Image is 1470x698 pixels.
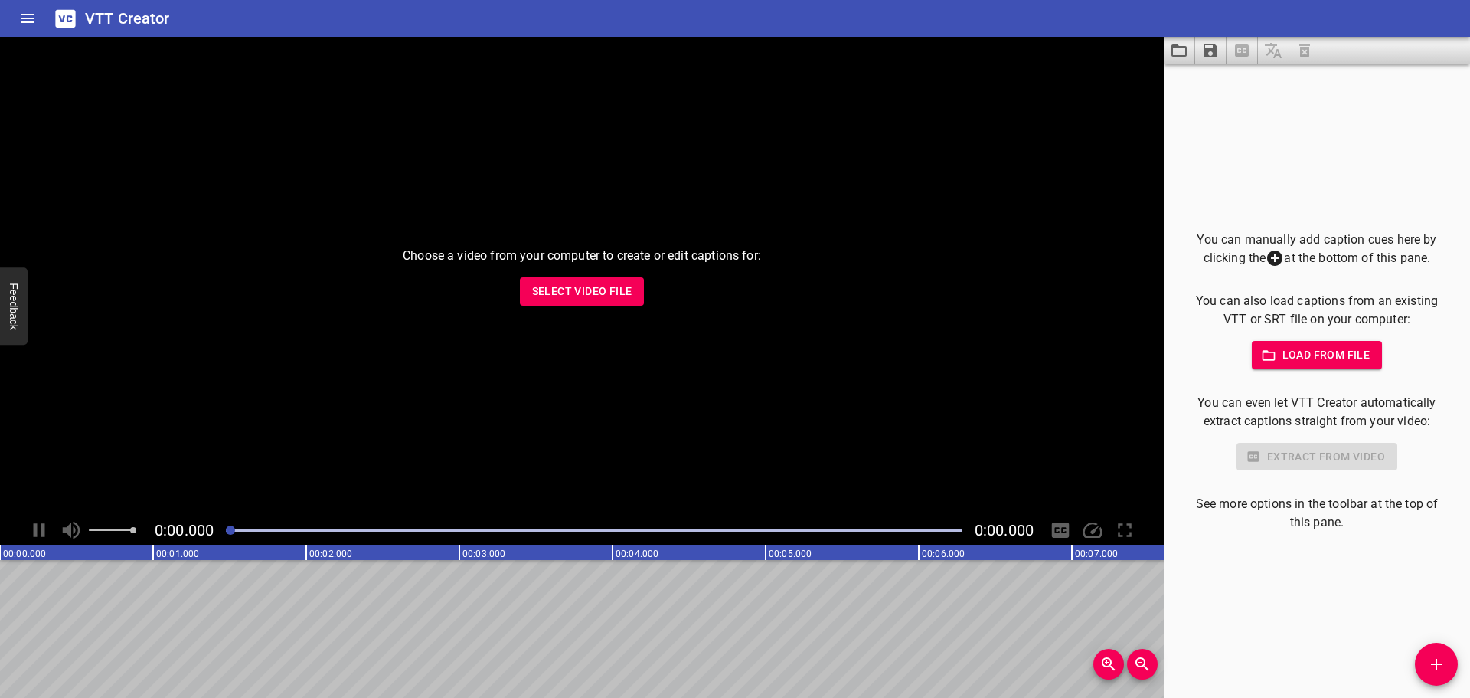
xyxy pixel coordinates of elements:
[616,549,658,559] text: 00:04.000
[1264,346,1370,365] span: Load from file
[520,277,645,306] button: Select Video File
[1188,231,1445,268] p: You can manually add caption cues here by clicking the at the bottom of this pane.
[85,6,170,31] h6: VTT Creator
[1252,341,1383,369] button: Load from file
[462,549,505,559] text: 00:03.000
[1201,41,1220,60] svg: Save captions to file
[1188,495,1445,532] p: See more options in the toolbar at the top of this pane.
[156,549,199,559] text: 00:01.000
[1046,516,1075,545] div: Hide/Show Captions
[1164,37,1195,64] button: Load captions from file
[1127,649,1158,680] button: Zoom Out
[769,549,812,559] text: 00:05.000
[1093,649,1124,680] button: Zoom In
[1188,394,1445,431] p: You can even let VTT Creator automatically extract captions straight from your video:
[403,247,761,265] p: Choose a video from your computer to create or edit captions for:
[1188,443,1445,471] div: Select a video in the pane to the left to use this feature
[922,549,965,559] text: 00:06.000
[155,521,214,539] span: Current Time
[226,529,962,532] div: Play progress
[1170,41,1188,60] svg: Load captions from file
[1258,37,1289,64] span: Add some captions below, then you can translate them.
[975,521,1034,539] span: Video Duration
[1078,516,1107,545] div: Playback Speed
[1188,292,1445,329] p: You can also load captions from an existing VTT or SRT file on your computer:
[309,549,352,559] text: 00:02.000
[3,549,46,559] text: 00:00.000
[1075,549,1118,559] text: 00:07.000
[1195,37,1227,64] button: Save captions to file
[1110,516,1139,545] div: Toggle Full Screen
[532,282,632,301] span: Select Video File
[1415,643,1458,686] button: Add Cue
